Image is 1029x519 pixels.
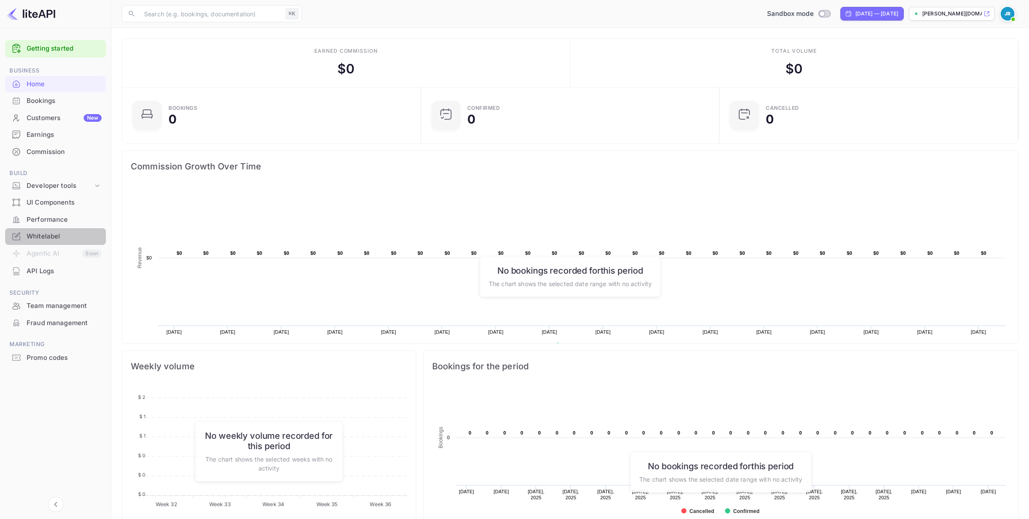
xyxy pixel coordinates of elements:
div: API Logs [5,263,106,280]
div: $ 0 [785,59,803,78]
span: Bookings for the period [432,359,1010,373]
div: Earnings [27,130,102,140]
p: The chart shows the selected weeks with no activity [204,455,334,473]
h6: No bookings recorded for this period [489,265,652,275]
text: 0 [695,430,697,435]
text: 0 [886,430,888,435]
a: Commission [5,144,106,160]
text: [DATE], 2025 [876,489,892,500]
div: Bookings [5,93,106,109]
a: CustomersNew [5,110,106,126]
text: 0 [486,430,488,435]
text: Revenue [137,247,143,268]
div: Total volume [771,47,817,55]
div: Bookings [27,96,102,106]
text: [DATE] [946,489,961,494]
text: [DATE] [274,329,289,335]
text: $0 [498,250,504,256]
text: [DATE] [810,329,825,335]
div: Click to change the date range period [840,7,904,21]
text: [DATE] [917,329,933,335]
text: 0 [573,430,575,435]
text: $0 [740,250,745,256]
a: Team management [5,298,106,314]
div: New [84,114,102,122]
text: [DATE] [981,489,996,494]
text: 0 [834,430,836,435]
tspan: Week 32 [156,501,177,507]
text: 0 [660,430,662,435]
div: Performance [27,215,102,225]
div: Customers [27,113,102,123]
div: Whitelabel [5,228,106,245]
text: [DATE] [971,329,986,335]
text: 0 [556,430,558,435]
tspan: $ 1 [139,433,145,439]
p: The chart shows the selected date range with no activity [489,279,652,288]
text: 0 [956,430,958,435]
text: 0 [642,430,645,435]
div: $ 0 [337,59,355,78]
a: Performance [5,211,106,227]
text: 0 [469,430,471,435]
text: $0 [579,250,584,256]
text: $0 [391,250,397,256]
div: 0 [766,113,774,125]
text: $0 [659,250,665,256]
div: Earnings [5,127,106,143]
a: Whitelabel [5,228,106,244]
span: Build [5,169,106,178]
div: UI Components [5,194,106,211]
text: [DATE] [435,329,450,335]
text: $0 [146,255,152,260]
img: John Richards [1001,7,1014,21]
div: Commission [5,144,106,160]
text: Bookings [438,427,444,449]
text: [DATE] [493,489,509,494]
text: 0 [447,435,449,440]
text: 0 [869,430,871,435]
text: [DATE] [542,329,557,335]
tspan: Week 35 [316,501,338,507]
a: Bookings [5,93,106,109]
text: $0 [900,250,906,256]
text: $0 [525,250,531,256]
div: UI Components [27,198,102,208]
div: Commission [27,147,102,157]
div: Promo codes [27,353,102,363]
text: 0 [851,430,854,435]
text: Cancelled [689,508,714,514]
span: Sandbox mode [767,9,814,19]
text: $0 [793,250,799,256]
a: Promo codes [5,350,106,365]
tspan: $ 1 [139,413,145,419]
text: [DATE], 2025 [563,489,579,500]
text: Confirmed [733,508,759,514]
text: 0 [608,430,610,435]
text: $0 [820,250,825,256]
span: Commission Growth Over Time [131,160,1010,173]
text: [DATE] [488,329,504,335]
a: Getting started [27,44,102,54]
tspan: $ 0 [138,491,145,497]
text: $0 [632,250,638,256]
div: Promo codes [5,350,106,366]
text: 0 [973,430,975,435]
tspan: $ 0 [138,453,145,459]
text: 0 [521,430,523,435]
text: 0 [503,430,506,435]
text: $0 [364,250,370,256]
text: $0 [686,250,692,256]
text: $0 [981,250,987,256]
span: Marketing [5,340,106,349]
text: $0 [177,250,182,256]
text: [DATE] [459,489,474,494]
text: 0 [677,430,680,435]
div: ⌘K [286,8,298,19]
div: 0 [467,113,475,125]
text: 0 [590,430,593,435]
div: API Logs [27,266,102,276]
input: Search (e.g. bookings, documentation) [139,5,282,22]
text: [DATE] [649,329,665,335]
